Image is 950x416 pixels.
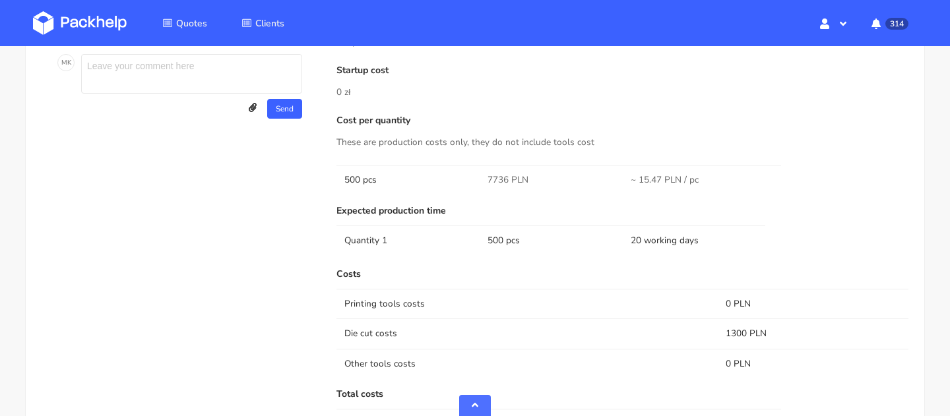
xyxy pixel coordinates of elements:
button: Send [267,99,302,119]
span: 7736 PLN [488,173,528,187]
p: Cost per quantity [336,115,908,126]
td: Printing tools costs [336,289,718,318]
a: Clients [226,11,300,35]
span: K [67,54,71,71]
p: These are production costs only, they do not include tools cost [336,135,908,150]
p: Total costs [336,389,908,400]
td: Die cut costs [336,318,718,348]
td: Quantity 1 [336,225,480,255]
p: Costs [336,269,908,280]
span: Quotes [176,17,207,30]
img: Dashboard [33,11,127,35]
td: 500 pcs [480,225,623,255]
p: Startup cost [336,65,908,76]
span: ~ 15.47 PLN / pc [631,173,699,187]
td: 20 working days [623,225,766,255]
td: 1300 PLN [718,318,908,348]
td: 0 PLN [718,349,908,378]
span: 314 [885,18,908,30]
td: Other tools costs [336,349,718,378]
p: 0 zł [336,85,908,100]
span: Clients [255,17,284,30]
a: Quotes [146,11,223,35]
td: 0 PLN [718,289,908,318]
span: M [61,54,67,71]
td: 500 pcs [336,165,480,194]
button: 314 [861,11,917,35]
p: Expected production time [336,206,908,216]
